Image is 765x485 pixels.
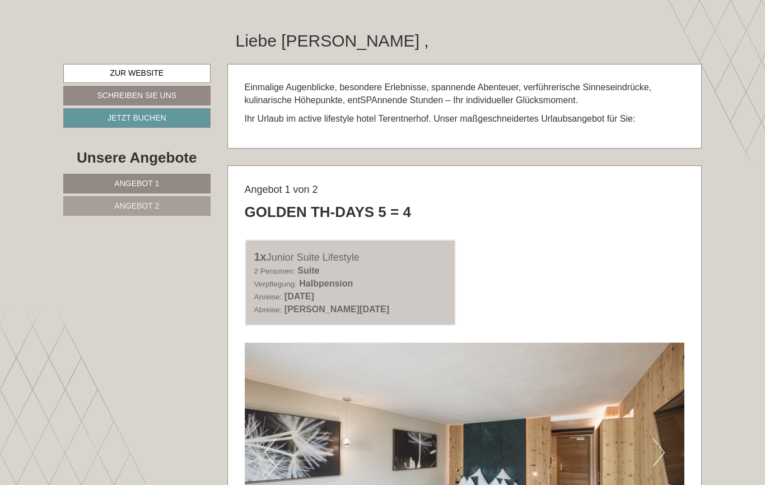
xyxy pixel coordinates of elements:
p: Einmalige Augenblicke, besondere Erlebnisse, spannende Abenteuer, verführerische Sinneseindrücke,... [245,81,685,107]
p: Ihr Urlaub im active lifestyle hotel Terentnerhof. Unser maßgeschneidertes Urlaubsangebot für Sie: [245,113,685,126]
span: Angebot 2 [114,201,159,210]
b: Halbpension [299,279,353,288]
a: Zur Website [63,64,211,83]
small: 2 Personen: [254,267,295,275]
b: 1x [254,251,267,263]
small: Abreise: [254,306,282,314]
div: Unsere Angebote [63,147,211,168]
span: Angebot 1 [114,179,159,188]
b: [DATE] [284,292,314,301]
a: Schreiben Sie uns [63,86,211,105]
h1: Liebe [PERSON_NAME] , [236,31,429,50]
span: Angebot 1 von 2 [245,184,318,195]
b: Suite [297,266,319,275]
small: Anreise: [254,293,282,301]
a: Jetzt buchen [63,108,211,128]
div: Golden TH-Days 5 = 4 [245,202,411,223]
button: Previous [264,438,276,466]
b: [PERSON_NAME][DATE] [284,304,389,314]
small: Verpflegung: [254,280,297,288]
div: Junior Suite Lifestyle [254,249,447,265]
button: Next [653,438,665,466]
